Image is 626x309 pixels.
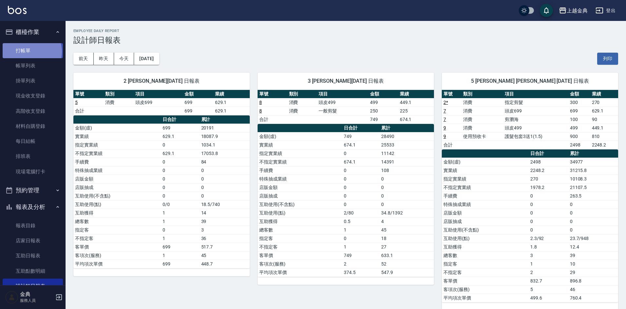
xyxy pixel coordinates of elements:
[529,285,568,294] td: 5
[568,141,590,149] td: 2498
[258,132,342,141] td: 金額(虛)
[73,243,161,251] td: 客單價
[568,209,618,217] td: 0
[568,277,618,285] td: 896.8
[461,124,503,132] td: 消費
[368,98,398,107] td: 499
[442,226,529,234] td: 互助使用(不含點)
[567,7,588,15] div: 上越金典
[20,291,53,298] h5: 金典
[568,226,618,234] td: 0
[568,107,590,115] td: 699
[259,100,262,105] a: 8
[380,158,434,166] td: 14391
[342,251,380,260] td: 749
[568,158,618,166] td: 34977
[342,209,380,217] td: 2/80
[529,200,568,209] td: 0
[529,166,568,175] td: 2248.2
[442,285,529,294] td: 客項次(服務)
[503,98,568,107] td: 指定剪髮
[342,268,380,277] td: 374.5
[200,234,250,243] td: 36
[200,183,250,192] td: 0
[3,73,63,88] a: 掛單列表
[342,132,380,141] td: 749
[161,166,200,175] td: 0
[368,90,398,98] th: 金額
[568,243,618,251] td: 12.4
[503,115,568,124] td: 剪瀏海
[73,251,161,260] td: 客項次(服務)
[200,141,250,149] td: 1034.1
[3,233,63,248] a: 店家日報表
[3,134,63,149] a: 每日結帳
[398,115,434,124] td: 674.1
[104,90,134,98] th: 類別
[73,209,161,217] td: 互助獲得
[380,209,434,217] td: 34.8/1392
[73,141,161,149] td: 指定實業績
[380,243,434,251] td: 27
[258,192,342,200] td: 店販抽成
[380,141,434,149] td: 25533
[3,218,63,233] a: 報表目錄
[342,141,380,149] td: 674.1
[568,98,590,107] td: 300
[342,175,380,183] td: 0
[287,90,317,98] th: 類別
[529,192,568,200] td: 0
[380,124,434,132] th: 累計
[568,115,590,124] td: 100
[380,234,434,243] td: 18
[442,243,529,251] td: 互助獲得
[73,200,161,209] td: 互助使用(點)
[73,53,94,65] button: 前天
[200,251,250,260] td: 45
[529,226,568,234] td: 0
[258,268,342,277] td: 平均項次單價
[161,141,200,149] td: 0
[529,277,568,285] td: 832.7
[161,175,200,183] td: 0
[94,53,114,65] button: 昨天
[161,115,200,124] th: 日合計
[73,90,104,98] th: 單號
[161,124,200,132] td: 699
[258,141,342,149] td: 實業績
[529,149,568,158] th: 日合計
[200,260,250,268] td: 448.7
[442,90,461,98] th: 單號
[568,90,590,98] th: 金額
[200,115,250,124] th: 累計
[342,192,380,200] td: 0
[161,260,200,268] td: 699
[73,124,161,132] td: 金額(虛)
[200,124,250,132] td: 20191
[3,24,63,41] button: 櫃檯作業
[200,158,250,166] td: 84
[258,251,342,260] td: 客單價
[568,175,618,183] td: 10108.3
[161,158,200,166] td: 0
[258,260,342,268] td: 客項次(服務)
[258,175,342,183] td: 特殊抽成業績
[258,183,342,192] td: 店販金額
[73,90,250,115] table: a dense table
[443,125,446,130] a: 9
[442,294,529,302] td: 平均項次單價
[461,115,503,124] td: 消費
[342,149,380,158] td: 0
[73,226,161,234] td: 指定客
[258,115,287,124] td: 合計
[161,183,200,192] td: 0
[183,107,213,115] td: 699
[342,243,380,251] td: 1
[3,279,63,294] a: 設計師日報表
[213,107,250,115] td: 629.1
[258,90,287,98] th: 單號
[590,124,618,132] td: 449.1
[317,107,368,115] td: 一般剪髮
[161,209,200,217] td: 1
[503,90,568,98] th: 項目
